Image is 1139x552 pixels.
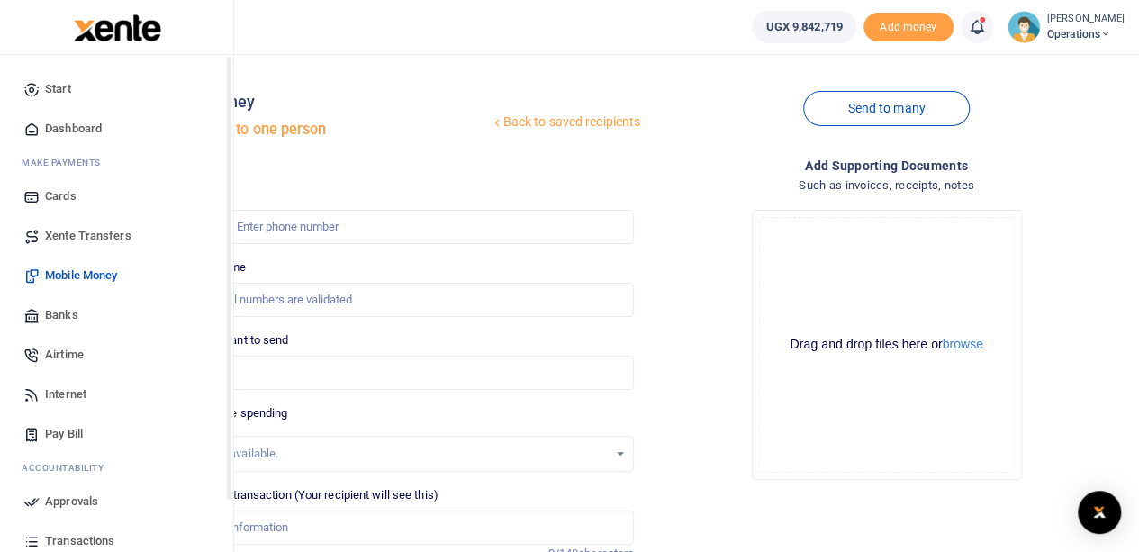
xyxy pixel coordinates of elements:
[150,121,489,139] h5: Send money to one person
[1008,11,1125,43] a: profile-user [PERSON_NAME] Operations
[74,14,161,41] img: logo-large
[1078,491,1121,534] div: Open Intercom Messenger
[14,482,219,521] a: Approvals
[45,120,102,138] span: Dashboard
[765,18,842,36] span: UGX 9,842,719
[1047,12,1125,27] small: [PERSON_NAME]
[72,20,161,33] a: logo-small logo-large logo-large
[45,306,78,324] span: Banks
[45,385,86,403] span: Internet
[45,346,84,364] span: Airtime
[45,227,131,245] span: Xente Transfers
[45,532,114,550] span: Transactions
[35,461,104,475] span: countability
[760,336,1014,353] div: Drag and drop files here or
[158,486,438,504] label: Memo for this transaction (Your recipient will see this)
[14,295,219,335] a: Banks
[803,91,969,126] a: Send to many
[863,13,954,42] li: Toup your wallet
[14,69,219,109] a: Start
[45,80,71,98] span: Start
[648,156,1125,176] h4: Add supporting Documents
[1047,26,1125,42] span: Operations
[14,335,219,375] a: Airtime
[943,338,983,350] button: browse
[14,414,219,454] a: Pay Bill
[158,210,634,244] input: Enter phone number
[745,11,863,43] li: Wallet ballance
[752,210,1022,480] div: File Uploader
[490,106,642,139] a: Back to saved recipients
[158,283,634,317] input: MTN & Airtel numbers are validated
[45,267,117,285] span: Mobile Money
[171,445,608,463] div: No options available.
[14,109,219,149] a: Dashboard
[1008,11,1040,43] img: profile-user
[14,454,219,482] li: Ac
[45,187,77,205] span: Cards
[648,176,1125,195] h4: Such as invoices, receipts, notes
[14,216,219,256] a: Xente Transfers
[158,511,634,545] input: Enter extra information
[863,13,954,42] span: Add money
[31,156,101,169] span: ake Payments
[14,375,219,414] a: Internet
[14,149,219,176] li: M
[158,356,634,390] input: UGX
[863,19,954,32] a: Add money
[45,425,83,443] span: Pay Bill
[752,11,855,43] a: UGX 9,842,719
[150,92,489,112] h4: Mobile money
[14,176,219,216] a: Cards
[45,493,98,511] span: Approvals
[14,256,219,295] a: Mobile Money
